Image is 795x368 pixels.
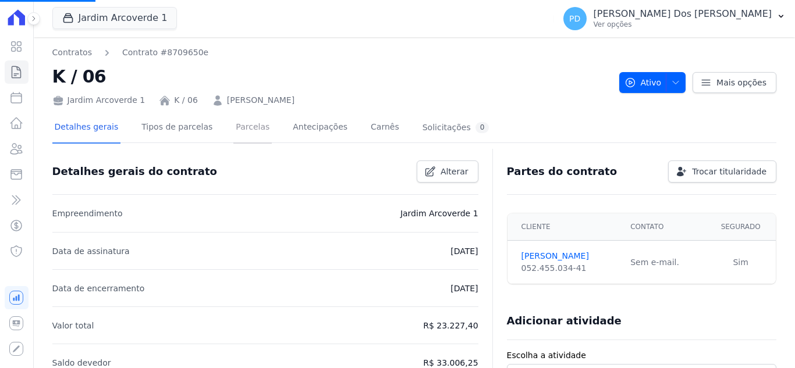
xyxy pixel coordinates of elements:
[52,244,130,258] p: Data de assinatura
[52,47,92,59] a: Contratos
[52,94,145,106] div: Jardim Arcoverde 1
[122,47,208,59] a: Contrato #8709650e
[569,15,580,23] span: PD
[368,113,402,144] a: Carnês
[423,122,489,133] div: Solicitações
[400,206,478,220] p: Jardim Arcoverde 1
[52,7,178,29] button: Jardim Arcoverde 1
[233,113,272,144] a: Parcelas
[139,113,215,144] a: Tipos de parcelas
[450,281,478,295] p: [DATE]
[52,47,610,59] nav: Breadcrumb
[594,20,772,29] p: Ver opções
[450,244,478,258] p: [DATE]
[623,213,705,241] th: Contato
[441,166,469,177] span: Alterar
[52,47,209,59] nav: Breadcrumb
[52,319,94,333] p: Valor total
[290,113,350,144] a: Antecipações
[521,262,617,274] div: 052.455.034-41
[423,319,478,333] p: R$ 23.227,40
[227,94,294,106] a: [PERSON_NAME]
[417,160,478,183] a: Alterar
[507,314,622,328] h3: Adicionar atividade
[693,72,776,93] a: Mais opções
[52,63,610,90] h2: K / 06
[692,166,766,177] span: Trocar titularidade
[507,349,776,362] label: Escolha a atividade
[554,2,795,35] button: PD [PERSON_NAME] Dos [PERSON_NAME] Ver opções
[668,160,776,183] a: Trocar titularidade
[420,113,492,144] a: Solicitações0
[52,206,123,220] p: Empreendimento
[52,113,121,144] a: Detalhes gerais
[507,165,617,178] h3: Partes do contrato
[623,241,705,284] td: Sem e-mail.
[705,213,776,241] th: Segurado
[705,241,776,284] td: Sim
[475,122,489,133] div: 0
[594,8,772,20] p: [PERSON_NAME] Dos [PERSON_NAME]
[619,72,686,93] button: Ativo
[52,281,145,295] p: Data de encerramento
[174,94,198,106] a: K / 06
[52,165,217,178] h3: Detalhes gerais do contrato
[521,250,617,262] a: [PERSON_NAME]
[624,72,662,93] span: Ativo
[716,77,766,88] span: Mais opções
[507,213,624,241] th: Cliente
